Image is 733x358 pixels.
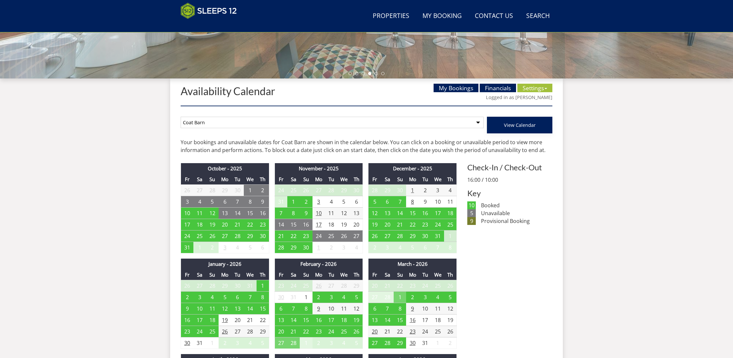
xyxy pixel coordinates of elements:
[313,269,325,280] th: Mo
[287,185,300,196] td: 25
[206,326,219,337] td: 25
[406,174,419,185] th: Mo
[193,280,206,292] td: 27
[244,280,257,292] td: 31
[325,326,338,337] td: 24
[193,292,206,303] td: 3
[325,219,338,230] td: 18
[444,292,457,303] td: 5
[338,230,350,242] td: 26
[206,269,219,280] th: Su
[193,174,206,185] th: Sa
[419,326,432,337] td: 24
[504,122,536,128] span: View Calendar
[257,269,269,280] th: Th
[476,201,552,209] dd: Booked
[231,230,244,242] td: 28
[257,242,269,253] td: 6
[394,230,406,242] td: 28
[219,303,231,315] td: 12
[231,269,244,280] th: Tu
[419,230,432,242] td: 30
[325,303,338,315] td: 10
[444,196,457,208] td: 11
[381,196,394,208] td: 6
[419,219,432,230] td: 23
[368,185,381,196] td: 28
[287,280,300,292] td: 24
[350,219,363,230] td: 20
[193,242,206,253] td: 1
[244,230,257,242] td: 29
[181,163,269,174] th: October - 2025
[524,9,552,24] a: Search
[394,280,406,292] td: 22
[431,280,444,292] td: 25
[193,196,206,208] td: 4
[394,219,406,230] td: 21
[287,326,300,337] td: 21
[231,219,244,230] td: 21
[193,315,206,326] td: 17
[431,315,444,326] td: 18
[368,242,381,253] td: 2
[350,185,363,196] td: 30
[300,269,313,280] th: Su
[394,303,406,315] td: 8
[325,280,338,292] td: 27
[219,242,231,253] td: 3
[431,185,444,196] td: 3
[244,174,257,185] th: We
[287,230,300,242] td: 22
[368,196,381,208] td: 5
[350,242,363,253] td: 4
[275,174,287,185] th: Fr
[244,219,257,230] td: 22
[275,269,287,280] th: Fr
[181,230,194,242] td: 24
[231,174,244,185] th: Tu
[487,117,552,133] button: View Calendar
[431,230,444,242] td: 31
[257,185,269,196] td: 2
[350,230,363,242] td: 27
[181,196,194,208] td: 3
[313,326,325,337] td: 23
[257,230,269,242] td: 30
[472,9,516,24] a: Contact Us
[275,292,287,303] td: 30
[300,174,313,185] th: Su
[350,208,363,219] td: 13
[325,315,338,326] td: 17
[181,326,194,337] td: 23
[431,174,444,185] th: We
[394,315,406,326] td: 15
[257,280,269,292] td: 1
[406,303,419,315] td: 9
[431,303,444,315] td: 11
[350,292,363,303] td: 5
[394,185,406,196] td: 30
[381,280,394,292] td: 21
[406,185,419,196] td: 1
[394,269,406,280] th: Su
[467,201,476,209] dt: 10
[338,174,350,185] th: We
[313,185,325,196] td: 27
[193,230,206,242] td: 25
[338,242,350,253] td: 3
[219,174,231,185] th: Mo
[381,242,394,253] td: 3
[338,303,350,315] td: 11
[244,185,257,196] td: 1
[517,84,552,92] a: Settings
[338,292,350,303] td: 4
[338,196,350,208] td: 5
[219,196,231,208] td: 6
[420,9,464,24] a: My Booking
[313,280,325,292] td: 26
[300,185,313,196] td: 26
[419,208,432,219] td: 16
[300,242,313,253] td: 30
[325,185,338,196] td: 28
